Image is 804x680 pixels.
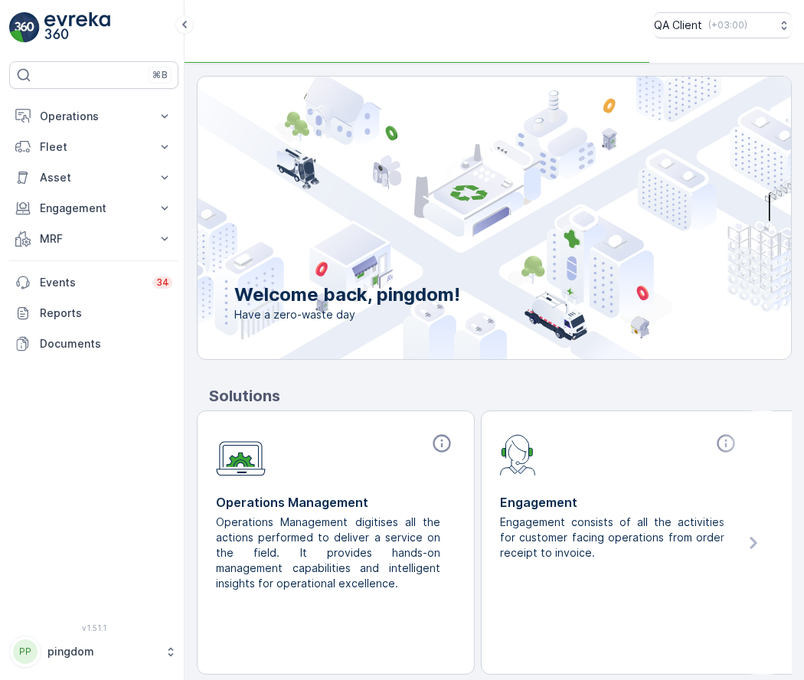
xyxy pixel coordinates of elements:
div: PP [13,639,38,664]
img: city illustration [129,77,791,359]
span: Have a zero-waste day [234,307,460,322]
button: Operations [9,101,178,132]
button: Engagement [9,193,178,224]
p: Asset [40,170,148,185]
img: module-icon [500,433,536,476]
img: module-icon [216,433,266,476]
p: Documents [40,336,172,351]
button: QA Client(+03:00) [654,12,792,38]
a: Documents [9,329,178,359]
p: Reports [40,306,172,321]
button: Fleet [9,132,178,162]
p: Operations [40,109,148,124]
p: 34 [156,276,169,289]
p: Operations Management [216,493,456,512]
button: Asset [9,162,178,193]
span: v 1.51.1 [9,623,178,633]
a: Events34 [9,267,178,298]
p: Welcome back, pingdom! [234,283,460,307]
button: PPpingdom [9,636,178,668]
p: Engagement [40,201,148,216]
p: Operations Management digitises all the actions performed to deliver a service on the field. It p... [216,515,443,591]
button: MRF [9,224,178,254]
p: pingdom [47,644,157,659]
p: Solutions [209,384,792,407]
a: Reports [9,298,178,329]
p: Fleet [40,139,148,155]
p: ⌘B [152,69,168,81]
img: logo_light-DOdMpM7g.png [44,12,110,43]
p: QA Client [654,18,702,33]
img: logo [9,12,40,43]
p: Engagement consists of all the activities for customer facing operations from order receipt to in... [500,515,727,561]
p: Events [40,275,144,290]
p: MRF [40,231,148,247]
p: ( +03:00 ) [708,19,747,31]
p: Engagement [500,493,740,512]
